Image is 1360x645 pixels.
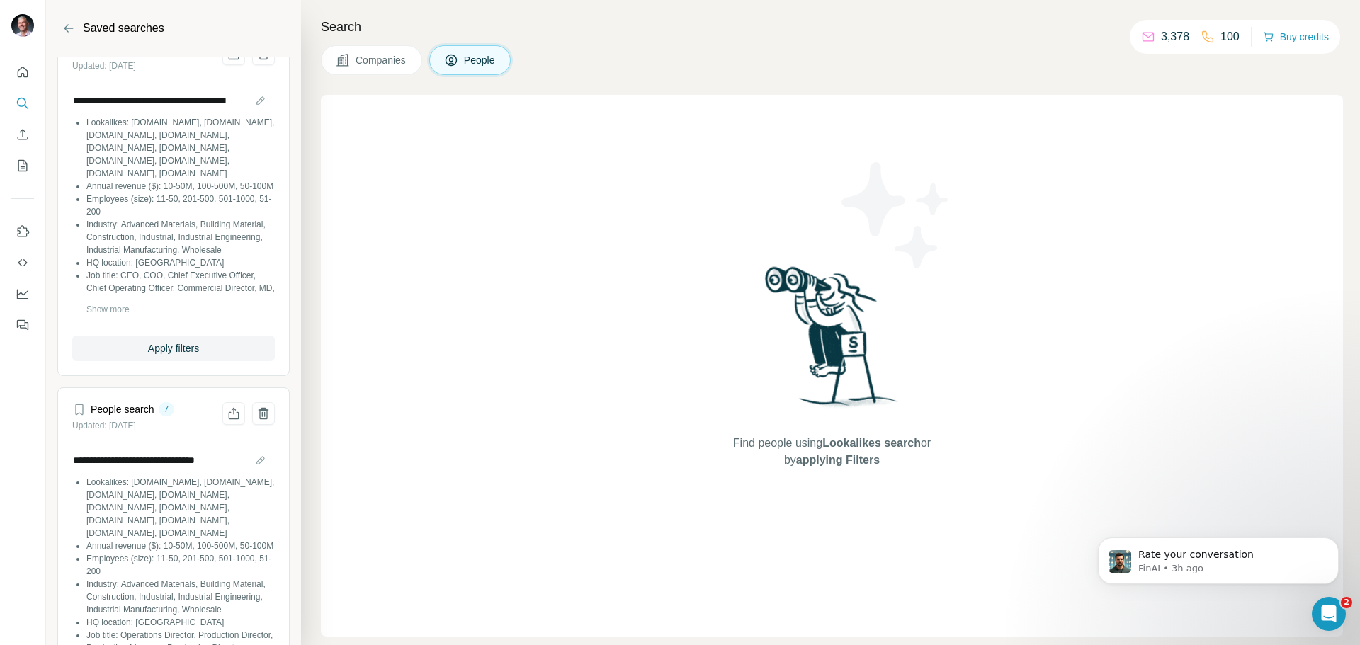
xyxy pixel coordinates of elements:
[718,435,945,469] span: Find people using or by
[72,450,275,470] input: Search name
[86,116,275,180] li: Lookalikes: [DOMAIN_NAME], [DOMAIN_NAME], [DOMAIN_NAME], [DOMAIN_NAME], [DOMAIN_NAME], [DOMAIN_NA...
[356,53,407,67] span: Companies
[11,250,34,275] button: Use Surfe API
[57,17,80,40] button: Back
[83,20,164,37] h2: Saved searches
[796,454,880,466] span: applying Filters
[86,303,130,316] button: Show more
[91,402,154,416] h4: People search
[464,53,497,67] span: People
[11,281,34,307] button: Dashboard
[1341,597,1352,608] span: 2
[11,122,34,147] button: Enrich CSV
[86,540,275,552] li: Annual revenue ($): 10-50M, 100-500M, 50-100M
[832,152,960,279] img: Surfe Illustration - Stars
[11,14,34,37] img: Avatar
[321,17,1343,37] h4: Search
[72,421,136,430] small: Updated: [DATE]
[159,403,175,416] div: 7
[86,193,275,218] li: Employees (size): 11-50, 201-500, 501-1000, 51-200
[1312,597,1346,631] iframe: Intercom live chat
[1161,28,1189,45] p: 3,378
[252,402,275,425] button: Delete saved search
[759,263,906,421] img: Surfe Illustration - Woman searching with binoculars
[86,616,275,629] li: HQ location: [GEOGRAPHIC_DATA]
[86,552,275,578] li: Employees (size): 11-50, 201-500, 501-1000, 51-200
[86,256,275,269] li: HQ location: [GEOGRAPHIC_DATA]
[11,153,34,178] button: My lists
[222,402,245,425] button: Share filters
[148,341,199,355] span: Apply filters
[822,437,921,449] span: Lookalikes search
[1077,508,1360,607] iframe: Intercom notifications message
[72,91,275,110] input: Search name
[72,61,136,71] small: Updated: [DATE]
[86,578,275,616] li: Industry: Advanced Materials, Building Material, Construction, Industrial, Industrial Engineering...
[11,59,34,85] button: Quick start
[86,269,275,333] li: Job title: CEO, COO, Chief Executive Officer, Chief Operating Officer, Commercial Director, MD, M...
[11,91,34,116] button: Search
[86,218,275,256] li: Industry: Advanced Materials, Building Material, Construction, Industrial, Industrial Engineering...
[86,180,275,193] li: Annual revenue ($): 10-50M, 100-500M, 50-100M
[11,312,34,338] button: Feedback
[1220,28,1240,45] p: 100
[1263,27,1329,47] button: Buy credits
[72,336,275,361] button: Apply filters
[11,219,34,244] button: Use Surfe on LinkedIn
[86,476,275,540] li: Lookalikes: [DOMAIN_NAME], [DOMAIN_NAME], [DOMAIN_NAME], [DOMAIN_NAME], [DOMAIN_NAME], [DOMAIN_NA...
